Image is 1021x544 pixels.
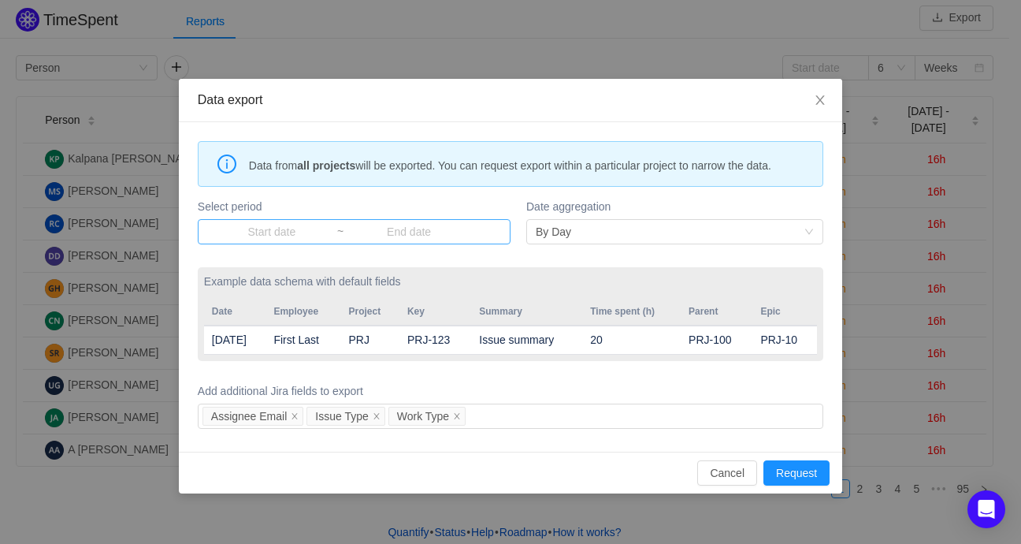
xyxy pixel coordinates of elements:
td: First Last [265,326,340,355]
i: icon: close [291,412,299,422]
th: Time spent (h) [582,298,681,326]
td: 20 [582,326,681,355]
div: Issue Type [315,408,368,425]
th: Epic [752,298,817,326]
i: icon: close [814,94,826,106]
button: Close [798,79,842,123]
th: Key [399,298,471,326]
th: Project [341,298,399,326]
td: [DATE] [204,326,266,355]
div: Open Intercom Messenger [967,490,1005,528]
label: Date aggregation [526,199,823,215]
i: icon: close [453,412,461,422]
span: Data from will be exported. You can request export within a particular project to narrow the data. [249,157,811,174]
th: Date [204,298,266,326]
td: Issue summary [471,326,582,355]
i: icon: info-circle [217,155,236,173]
div: By Day [536,220,571,244]
input: End date [344,223,473,240]
label: Example data schema with default fields [204,274,817,290]
strong: all projects [297,159,355,172]
label: Select period [198,199,510,215]
div: Assignee Email [211,408,288,425]
button: Cancel [697,460,757,486]
input: Start date [207,223,336,240]
i: icon: down [804,227,814,238]
i: icon: close [373,412,381,422]
li: Work Type [388,407,466,426]
button: Request [763,460,830,486]
li: Issue Type [306,407,384,426]
td: PRJ-100 [681,326,752,355]
li: Assignee Email [202,407,304,426]
label: Add additional Jira fields to export [198,383,823,400]
td: PRJ-123 [399,326,471,355]
div: Data export [198,91,823,109]
th: Employee [265,298,340,326]
td: PRJ-10 [752,326,817,355]
td: PRJ [341,326,399,355]
th: Summary [471,298,582,326]
th: Parent [681,298,752,326]
div: Work Type [397,408,449,425]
